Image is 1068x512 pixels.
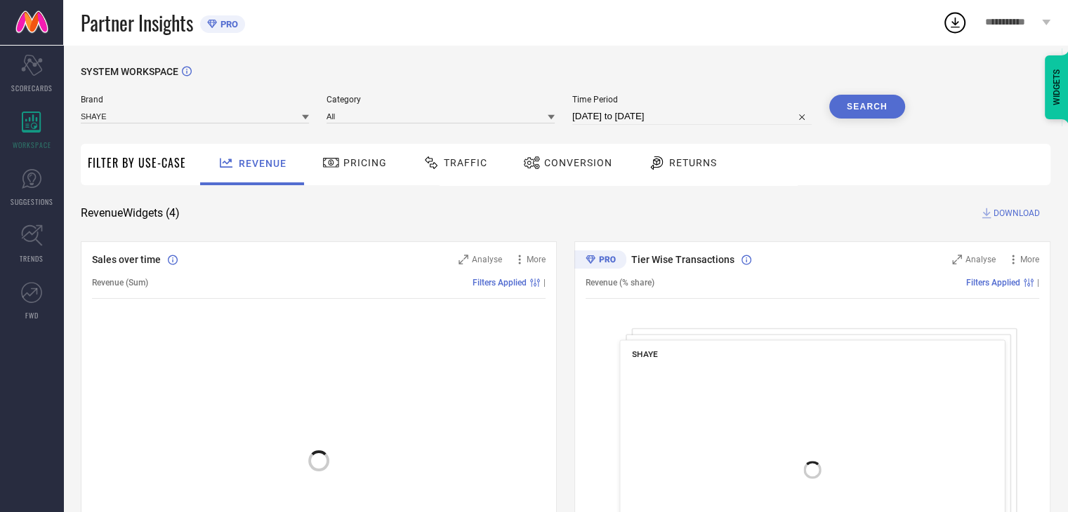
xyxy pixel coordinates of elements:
[544,157,612,168] span: Conversion
[25,310,39,321] span: FWD
[527,255,546,264] span: More
[11,196,53,207] span: SUGGESTIONS
[81,95,309,105] span: Brand
[994,206,1040,220] span: DOWNLOAD
[343,157,387,168] span: Pricing
[572,108,812,125] input: Select time period
[13,140,51,150] span: WORKSPACE
[81,66,178,77] span: SYSTEM WORKSPACE
[327,95,555,105] span: Category
[92,254,161,265] span: Sales over time
[572,95,812,105] span: Time Period
[574,250,626,271] div: Premium
[92,278,148,288] span: Revenue (Sum)
[586,278,654,288] span: Revenue (% share)
[81,8,193,37] span: Partner Insights
[473,278,527,288] span: Filters Applied
[669,157,717,168] span: Returns
[81,206,180,220] span: Revenue Widgets ( 4 )
[829,95,905,119] button: Search
[217,19,238,29] span: PRO
[942,10,968,35] div: Open download list
[472,255,502,264] span: Analyse
[952,255,962,264] svg: Zoom
[444,157,487,168] span: Traffic
[631,254,734,265] span: Tier Wise Transactions
[966,278,1020,288] span: Filters Applied
[1037,278,1039,288] span: |
[11,83,53,93] span: SCORECARDS
[543,278,546,288] span: |
[459,255,468,264] svg: Zoom
[1020,255,1039,264] span: More
[20,253,44,264] span: TRENDS
[632,349,658,359] span: SHAYE
[965,255,996,264] span: Analyse
[239,158,286,169] span: Revenue
[88,154,186,171] span: Filter By Use-Case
